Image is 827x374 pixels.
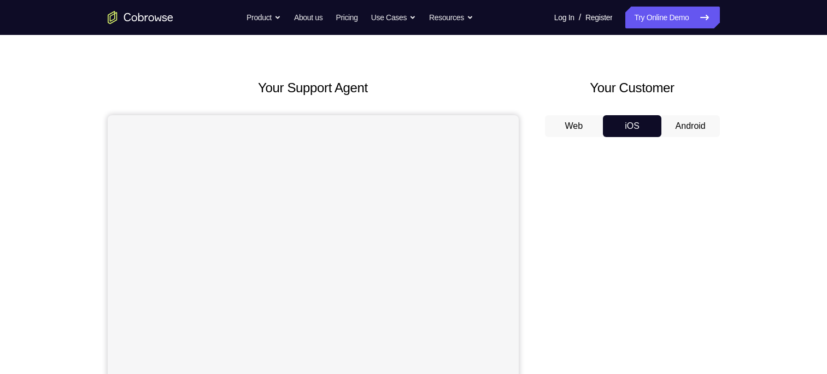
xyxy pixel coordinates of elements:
[336,7,357,28] a: Pricing
[585,7,612,28] a: Register
[108,78,519,98] h2: Your Support Agent
[371,7,416,28] button: Use Cases
[108,11,173,24] a: Go to the home page
[545,115,603,137] button: Web
[661,115,720,137] button: Android
[294,7,322,28] a: About us
[625,7,719,28] a: Try Online Demo
[554,7,574,28] a: Log In
[545,78,720,98] h2: Your Customer
[603,115,661,137] button: iOS
[247,7,281,28] button: Product
[429,7,473,28] button: Resources
[579,11,581,24] span: /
